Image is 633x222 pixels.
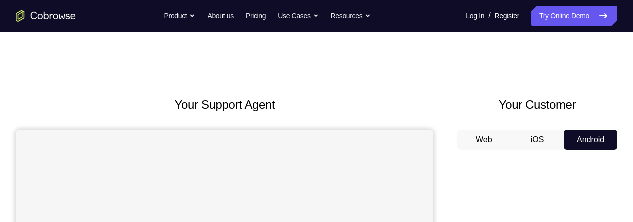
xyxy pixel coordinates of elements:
a: Pricing [246,6,266,26]
a: Log In [466,6,484,26]
a: Try Online Demo [531,6,617,26]
span: / [488,10,490,22]
button: Android [564,130,617,150]
a: Go to the home page [16,10,76,22]
h2: Your Customer [457,96,617,114]
button: Resources [331,6,371,26]
button: Web [457,130,511,150]
a: Register [495,6,519,26]
button: iOS [511,130,564,150]
h2: Your Support Agent [16,96,433,114]
button: Product [164,6,196,26]
button: Use Cases [278,6,318,26]
a: About us [207,6,233,26]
